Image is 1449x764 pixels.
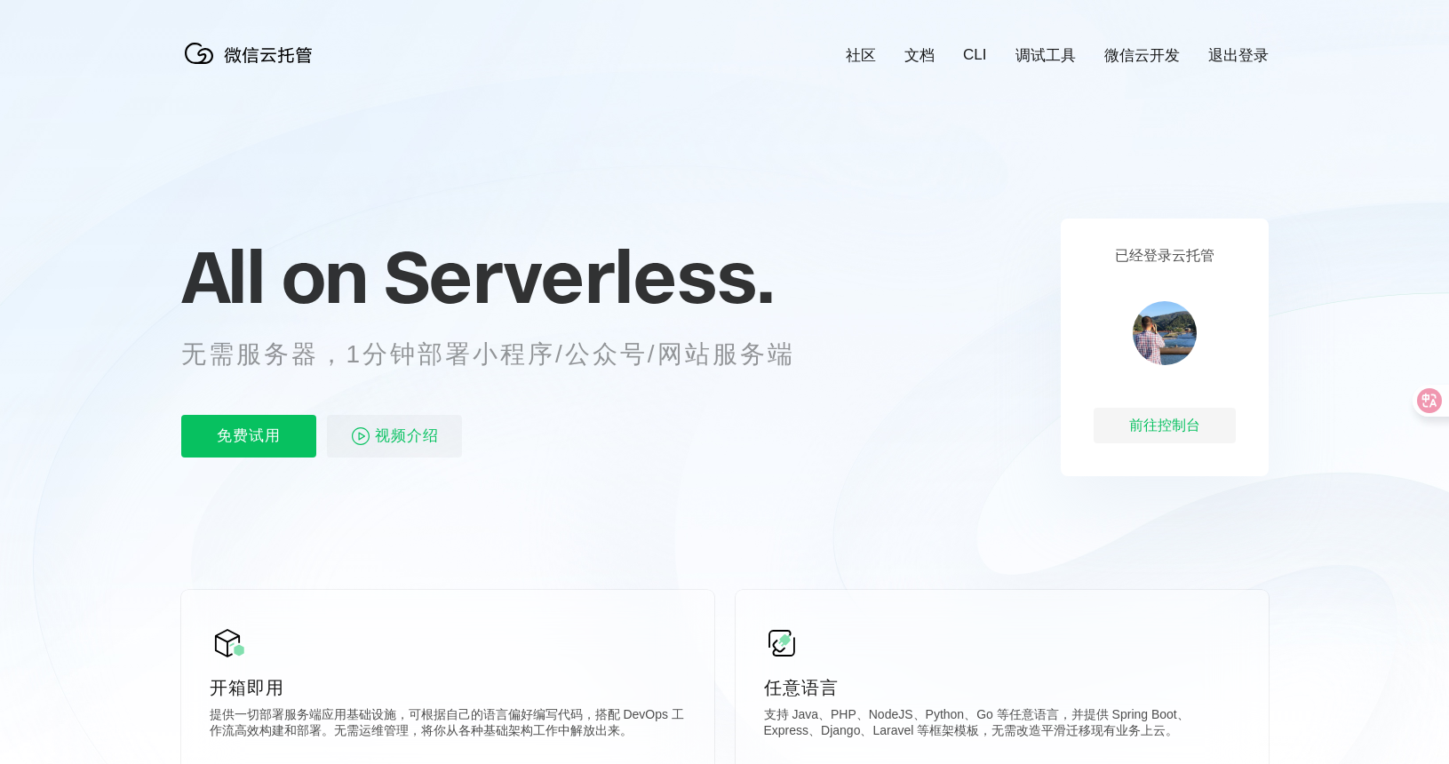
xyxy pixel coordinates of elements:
[350,426,371,447] img: video_play.svg
[846,45,876,66] a: 社区
[764,675,1240,700] p: 任意语言
[210,675,686,700] p: 开箱即用
[181,232,367,321] span: All on
[181,36,323,71] img: 微信云托管
[181,59,323,74] a: 微信云托管
[963,46,986,64] a: CLI
[375,415,439,458] span: 视频介绍
[384,232,774,321] span: Serverless.
[1208,45,1269,66] a: 退出登录
[210,707,686,743] p: 提供一切部署服务端应用基础设施，可根据自己的语言偏好编写代码，搭配 DevOps 工作流高效构建和部署。无需运维管理，将你从各种基础架构工作中解放出来。
[1115,247,1214,266] p: 已经登录云托管
[1015,45,1076,66] a: 调试工具
[181,337,828,372] p: 无需服务器，1分钟部署小程序/公众号/网站服务端
[764,707,1240,743] p: 支持 Java、PHP、NodeJS、Python、Go 等任意语言，并提供 Spring Boot、Express、Django、Laravel 等框架模板，无需改造平滑迁移现有业务上云。
[1104,45,1180,66] a: 微信云开发
[181,415,316,458] p: 免费试用
[1094,408,1236,443] div: 前往控制台
[904,45,935,66] a: 文档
